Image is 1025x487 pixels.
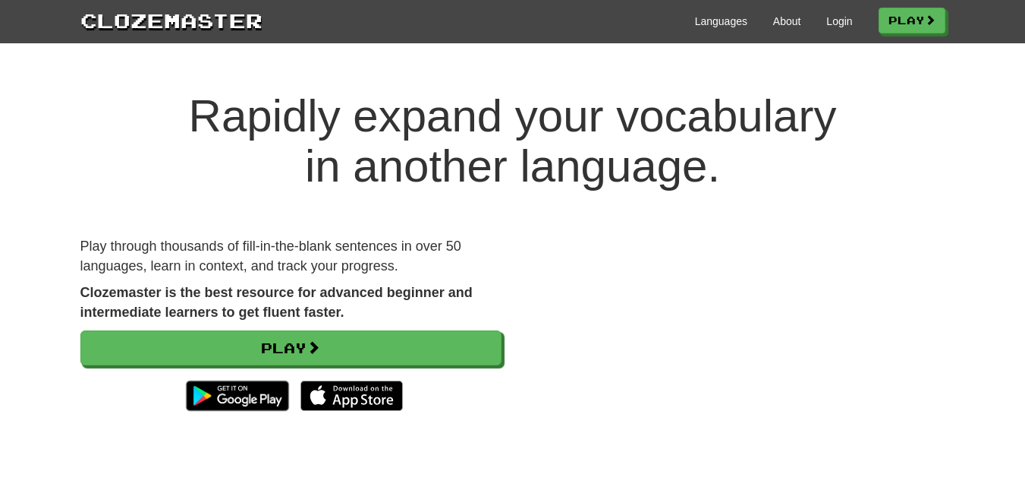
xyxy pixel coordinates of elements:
img: Get it on Google Play [178,373,296,419]
a: About [773,14,801,29]
a: Play [879,8,945,33]
a: Login [826,14,852,29]
a: Languages [695,14,747,29]
a: Play [80,330,501,365]
img: Download_on_the_App_Store_Badge_US-UK_135x40-25178aeef6eb6b83b96f5f2d004eda3bffbb37122de64afbaef7... [300,381,403,411]
a: Clozemaster [80,6,263,34]
p: Play through thousands of fill-in-the-blank sentences in over 50 languages, learn in context, and... [80,237,501,276]
strong: Clozemaster is the best resource for advanced beginner and intermediate learners to get fluent fa... [80,285,473,320]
